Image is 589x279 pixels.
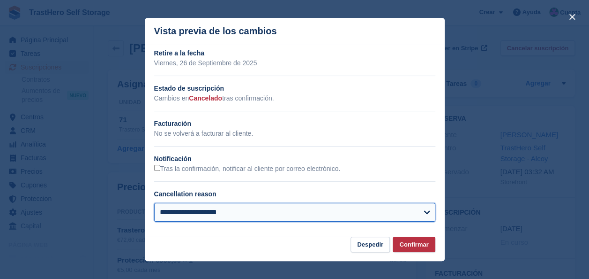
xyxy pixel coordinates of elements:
h2: Notificación [154,154,435,164]
h2: Retire a la fecha [154,48,435,58]
p: Viernes, 26 de Septiembre de 2025 [154,58,435,68]
button: Confirmar [393,237,435,252]
span: Cancelado [189,94,222,102]
label: Cancellation reason [154,190,216,198]
p: Vista previa de los cambios [154,26,277,37]
h2: Estado de suscripción [154,84,435,93]
label: Tras la confirmación, notificar al cliente por correo electrónico. [154,165,341,173]
button: close [565,9,580,24]
button: Despedir [350,237,390,252]
p: No se volverá a facturar al cliente. [154,129,435,139]
h2: Facturación [154,119,435,129]
p: Cambios en tras confirmación. [154,93,435,103]
input: Tras la confirmación, notificar al cliente por correo electrónico. [154,165,160,171]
